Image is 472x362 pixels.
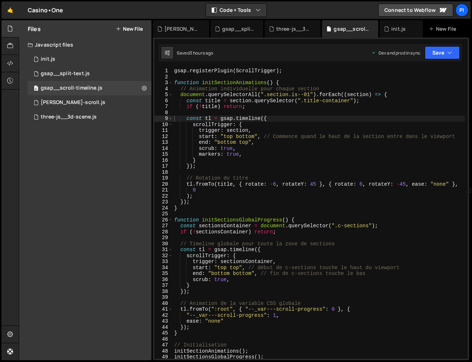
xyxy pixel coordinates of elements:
div: 41 [154,306,173,313]
div: 4 [154,86,173,92]
div: 17 [154,163,173,169]
div: 35 [154,271,173,277]
div: 8 [154,110,173,116]
div: 19 [154,175,173,181]
div: Dev and prod in sync [371,50,420,56]
div: 26 [154,217,173,223]
div: gsap__split-text.js [41,70,90,77]
div: 42 [154,313,173,319]
div: gsap__scroll-timeline.js [28,81,151,95]
div: gsap__split-text.js [222,25,255,33]
div: 31 [154,247,173,253]
div: 1 [154,68,173,74]
div: 27 [154,223,173,229]
div: Saved [177,50,213,56]
div: gsap__split-text.js [28,66,151,81]
div: 46 [154,336,173,342]
div: 22 [154,193,173,199]
div: gsap__scroll-timeline.js [334,25,370,33]
div: 17359/48306.js [28,95,151,110]
div: 28 [154,229,173,235]
div: 44 [154,324,173,331]
div: init.js [391,25,406,33]
div: 5 [154,92,173,98]
div: Casino•One [28,6,63,14]
div: init.js [41,56,55,63]
div: 15 [154,151,173,158]
div: 37 [154,283,173,289]
div: 14 [154,146,173,152]
div: 34 [154,265,173,271]
div: 9 [154,116,173,122]
div: 16 [154,158,173,164]
a: Pi [455,4,468,17]
div: 38 [154,289,173,295]
div: 30 [154,241,173,247]
button: New File [116,26,143,32]
div: [PERSON_NAME]-scroll.js [164,25,200,33]
div: 3 hours ago [190,50,213,56]
div: 20 [154,181,173,188]
div: 36 [154,277,173,283]
div: 6 [154,98,173,104]
div: 18 [154,169,173,176]
span: 0 [34,86,38,92]
div: 3 [154,80,173,86]
div: Javascript files [19,38,151,52]
button: Code + Tools [206,4,266,17]
div: gsap__scroll-timeline.js [41,85,102,91]
div: three-js__3d-scene.js [28,110,151,124]
div: 47 [154,342,173,348]
div: three-js__3d-scene.js [41,114,97,120]
button: Save [425,46,460,59]
div: 49 [154,354,173,360]
div: 40 [154,301,173,307]
div: 45 [154,330,173,336]
div: 39 [154,294,173,301]
div: 2 [154,74,173,80]
div: 24 [154,205,173,211]
div: 33 [154,259,173,265]
div: 21 [154,187,173,193]
div: 23 [154,199,173,205]
div: 29 [154,235,173,241]
a: Connect to Webflow [378,4,453,17]
div: 17359/48279.js [28,52,151,66]
div: 11 [154,128,173,134]
div: 32 [154,253,173,259]
div: 12 [154,134,173,140]
h2: Files [28,25,41,33]
div: 48 [154,348,173,354]
div: three-js__3d-scene.js [276,25,312,33]
a: 🤙 [1,1,19,19]
div: [PERSON_NAME]-scroll.js [41,99,105,106]
div: 10 [154,122,173,128]
div: 13 [154,139,173,146]
div: 25 [154,211,173,217]
div: 43 [154,318,173,324]
div: New File [429,25,459,33]
div: 7 [154,104,173,110]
